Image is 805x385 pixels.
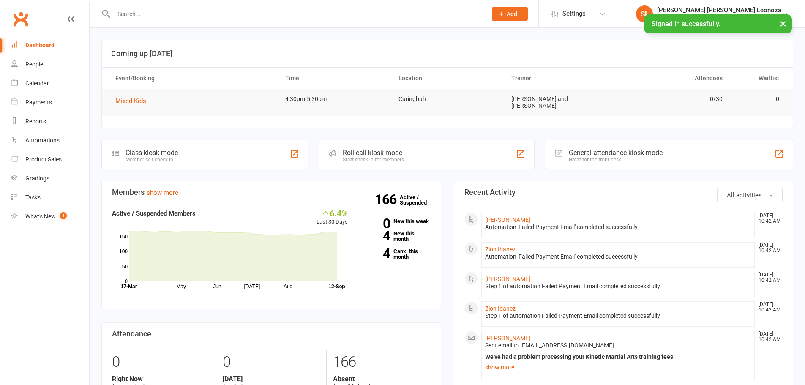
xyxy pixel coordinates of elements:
[223,350,320,375] div: 0
[657,6,781,14] div: [PERSON_NAME] [PERSON_NAME] Leonoza
[11,55,89,74] a: People
[391,68,504,89] th: Location
[485,305,516,312] a: Zion Ibanez
[112,350,210,375] div: 0
[400,188,437,212] a: 166Active / Suspended
[11,93,89,112] a: Payments
[11,207,89,226] a: What's New1
[485,335,530,341] a: [PERSON_NAME]
[562,4,586,23] span: Settings
[727,191,762,199] span: All activities
[652,20,720,28] span: Signed in successfully.
[112,210,196,217] strong: Active / Suspended Members
[360,247,390,260] strong: 4
[504,89,617,116] td: [PERSON_NAME] and [PERSON_NAME]
[754,243,782,254] time: [DATE] 10:42 AM
[111,8,481,20] input: Search...
[485,246,516,253] a: Zion Ibanez
[569,157,663,163] div: Great for the front desk
[25,194,41,201] div: Tasks
[317,208,348,218] div: 6.4%
[11,131,89,150] a: Automations
[126,149,178,157] div: Class kiosk mode
[360,231,431,242] a: 4New this month
[375,193,400,206] strong: 166
[360,248,431,259] a: 4Canx. this month
[60,212,67,219] span: 1
[343,157,404,163] div: Staff check-in for members
[317,208,348,227] div: Last 30 Days
[485,216,530,223] a: [PERSON_NAME]
[391,89,504,109] td: Caringbah
[343,149,404,157] div: Roll call kiosk mode
[485,283,751,290] div: Step 1 of automation Failed Payment Email completed successfully
[126,157,178,163] div: Member self check-in
[360,217,390,230] strong: 0
[485,312,751,319] div: Step 1 of automation Failed Payment Email completed successfully
[717,188,783,202] button: All activities
[11,169,89,188] a: Gradings
[278,68,391,89] th: Time
[617,68,730,89] th: Attendees
[115,96,152,106] button: Mixed Kids
[25,137,60,144] div: Automations
[25,42,55,49] div: Dashboard
[112,330,431,338] h3: Attendance
[657,14,781,22] div: Kinetic Martial Arts Caringbah
[569,149,663,157] div: General attendance kiosk mode
[485,342,614,349] span: Sent email to [EMAIL_ADDRESS][DOMAIN_NAME]
[775,14,791,33] button: ×
[754,272,782,283] time: [DATE] 10:42 AM
[617,89,730,109] td: 0/30
[485,224,751,231] div: Automation 'Failed Payment Email' completed successfully
[112,188,431,197] h3: Members
[111,49,783,58] h3: Coming up [DATE]
[115,97,146,105] span: Mixed Kids
[25,175,49,182] div: Gradings
[25,156,62,163] div: Product Sales
[147,189,178,197] a: show more
[11,74,89,93] a: Calendar
[11,112,89,131] a: Reports
[278,89,391,109] td: 4:30pm-5:30pm
[25,118,46,125] div: Reports
[492,7,528,21] button: Add
[360,218,431,224] a: 0New this week
[11,36,89,55] a: Dashboard
[333,350,430,375] div: 166
[223,375,320,383] strong: [DATE]
[504,68,617,89] th: Trainer
[25,80,49,87] div: Calendar
[25,61,43,68] div: People
[25,99,52,106] div: Payments
[333,375,430,383] strong: Absent
[25,213,56,220] div: What's New
[485,276,530,282] a: [PERSON_NAME]
[636,5,653,22] div: SL
[754,331,782,342] time: [DATE] 10:42 AM
[485,253,751,260] div: Automation 'Failed Payment Email' completed successfully
[730,68,787,89] th: Waitlist
[108,68,278,89] th: Event/Booking
[11,188,89,207] a: Tasks
[485,353,751,360] div: We've had a problem processing your Kinetic Martial Arts training fees
[112,375,210,383] strong: Right Now
[754,302,782,313] time: [DATE] 10:42 AM
[754,213,782,224] time: [DATE] 10:42 AM
[360,229,390,242] strong: 4
[464,188,783,197] h3: Recent Activity
[730,89,787,109] td: 0
[10,8,31,30] a: Clubworx
[507,11,517,17] span: Add
[11,150,89,169] a: Product Sales
[485,361,751,373] a: show more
